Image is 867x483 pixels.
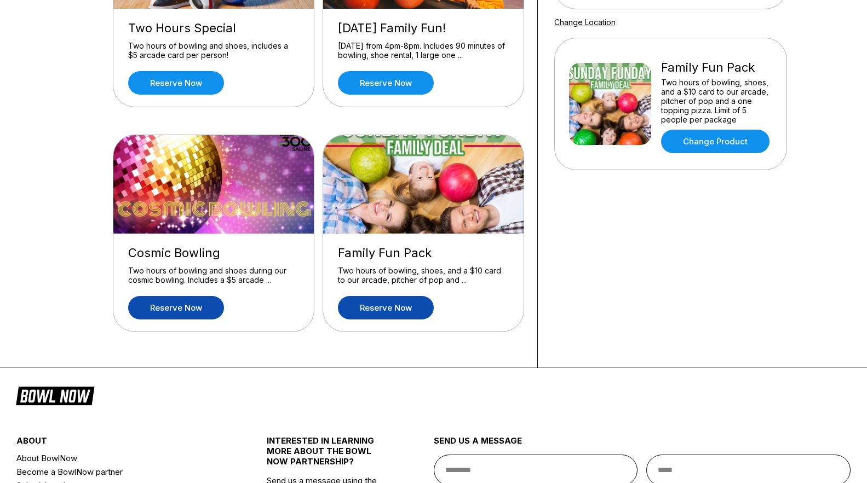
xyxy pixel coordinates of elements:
[569,63,651,145] img: Family Fun Pack
[338,296,434,319] a: Reserve now
[128,296,224,319] a: Reserve now
[16,451,225,465] a: About BowlNow
[338,246,509,260] div: Family Fun Pack
[338,266,509,285] div: Two hours of bowling, shoes, and a $10 card to our arcade, pitcher of pop and ...
[128,71,224,95] a: Reserve now
[128,41,299,60] div: Two hours of bowling and shoes, includes a $5 arcade card per person!
[128,246,299,260] div: Cosmic Bowling
[323,135,525,234] img: Family Fun Pack
[113,135,315,234] img: Cosmic Bowling
[128,21,299,36] div: Two Hours Special
[661,78,772,124] div: Two hours of bowling, shoes, and a $10 card to our arcade, pitcher of pop and a one topping pizza...
[661,60,772,75] div: Family Fun Pack
[338,21,509,36] div: [DATE] Family Fun!
[16,435,225,451] div: about
[16,465,225,479] a: Become a BowlNow partner
[554,18,616,27] a: Change Location
[338,71,434,95] a: Reserve now
[661,130,770,153] a: Change Product
[434,435,851,455] div: send us a message
[128,266,299,285] div: Two hours of bowling and shoes during our cosmic bowling. Includes a $5 arcade ...
[267,435,392,475] div: INTERESTED IN LEARNING MORE ABOUT THE BOWL NOW PARTNERSHIP?
[338,41,509,60] div: [DATE] from 4pm-8pm. Includes 90 minutes of bowling, shoe rental, 1 large one ...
